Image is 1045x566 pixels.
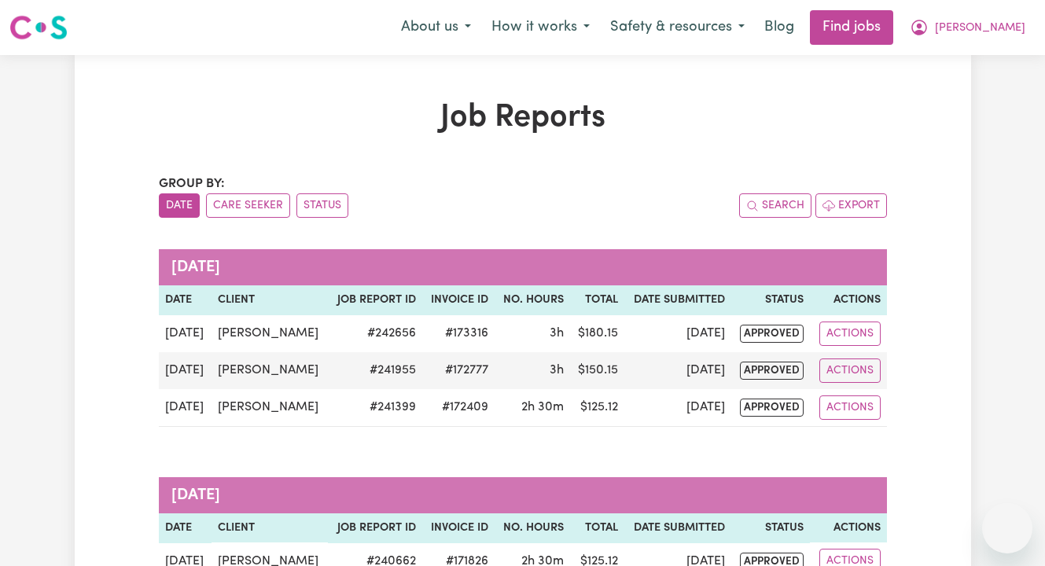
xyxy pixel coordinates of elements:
[159,99,887,137] h1: Job Reports
[212,285,329,315] th: Client
[495,285,570,315] th: No. Hours
[900,11,1036,44] button: My Account
[624,352,731,389] td: [DATE]
[481,11,600,44] button: How it works
[159,249,887,285] caption: [DATE]
[159,389,212,427] td: [DATE]
[159,477,887,513] caption: [DATE]
[422,352,495,389] td: #172777
[328,315,422,352] td: # 242656
[731,285,810,315] th: Status
[159,193,200,218] button: sort invoices by date
[624,315,731,352] td: [DATE]
[819,395,881,420] button: Actions
[328,513,422,543] th: Job Report ID
[212,315,329,352] td: [PERSON_NAME]
[159,178,225,190] span: Group by:
[570,315,624,352] td: $ 180.15
[212,352,329,389] td: [PERSON_NAME]
[159,315,212,352] td: [DATE]
[328,285,422,315] th: Job Report ID
[422,285,495,315] th: Invoice ID
[570,285,624,315] th: Total
[810,513,886,543] th: Actions
[570,513,624,543] th: Total
[9,9,68,46] a: Careseekers logo
[755,10,804,45] a: Blog
[740,399,804,417] span: approved
[328,389,422,427] td: # 241399
[740,362,804,380] span: approved
[600,11,755,44] button: Safety & resources
[495,513,570,543] th: No. Hours
[815,193,887,218] button: Export
[328,352,422,389] td: # 241955
[982,503,1032,553] iframe: Button to launch messaging window
[422,389,495,427] td: #172409
[521,401,564,413] span: 2 hours 30 minutes
[9,13,68,42] img: Careseekers logo
[212,389,329,427] td: [PERSON_NAME]
[624,513,731,543] th: Date Submitted
[570,352,624,389] td: $ 150.15
[212,513,329,543] th: Client
[159,285,212,315] th: Date
[819,358,881,383] button: Actions
[159,513,212,543] th: Date
[810,285,886,315] th: Actions
[422,513,495,543] th: Invoice ID
[935,20,1025,37] span: [PERSON_NAME]
[624,389,731,427] td: [DATE]
[422,315,495,352] td: #173316
[731,513,810,543] th: Status
[391,11,481,44] button: About us
[296,193,348,218] button: sort invoices by paid status
[624,285,731,315] th: Date Submitted
[819,322,881,346] button: Actions
[739,193,811,218] button: Search
[550,364,564,377] span: 3 hours
[206,193,290,218] button: sort invoices by care seeker
[159,352,212,389] td: [DATE]
[740,325,804,343] span: approved
[570,389,624,427] td: $ 125.12
[810,10,893,45] a: Find jobs
[550,327,564,340] span: 3 hours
